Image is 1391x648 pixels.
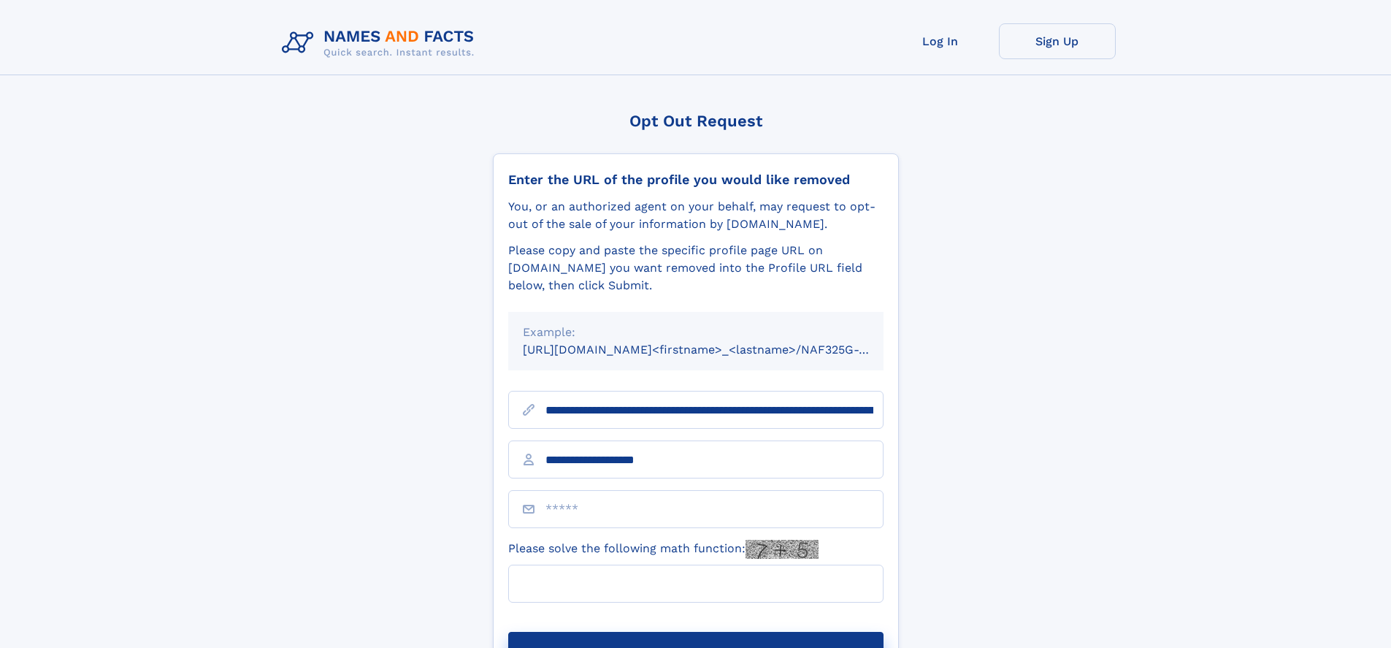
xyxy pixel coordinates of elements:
[493,112,899,130] div: Opt Out Request
[882,23,999,59] a: Log In
[999,23,1116,59] a: Sign Up
[508,540,819,559] label: Please solve the following math function:
[508,172,884,188] div: Enter the URL of the profile you would like removed
[523,324,869,341] div: Example:
[523,343,911,357] small: [URL][DOMAIN_NAME]<firstname>_<lastname>/NAF325G-xxxxxxxx
[276,23,486,63] img: Logo Names and Facts
[508,198,884,233] div: You, or an authorized agent on your behalf, may request to opt-out of the sale of your informatio...
[508,242,884,294] div: Please copy and paste the specific profile page URL on [DOMAIN_NAME] you want removed into the Pr...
